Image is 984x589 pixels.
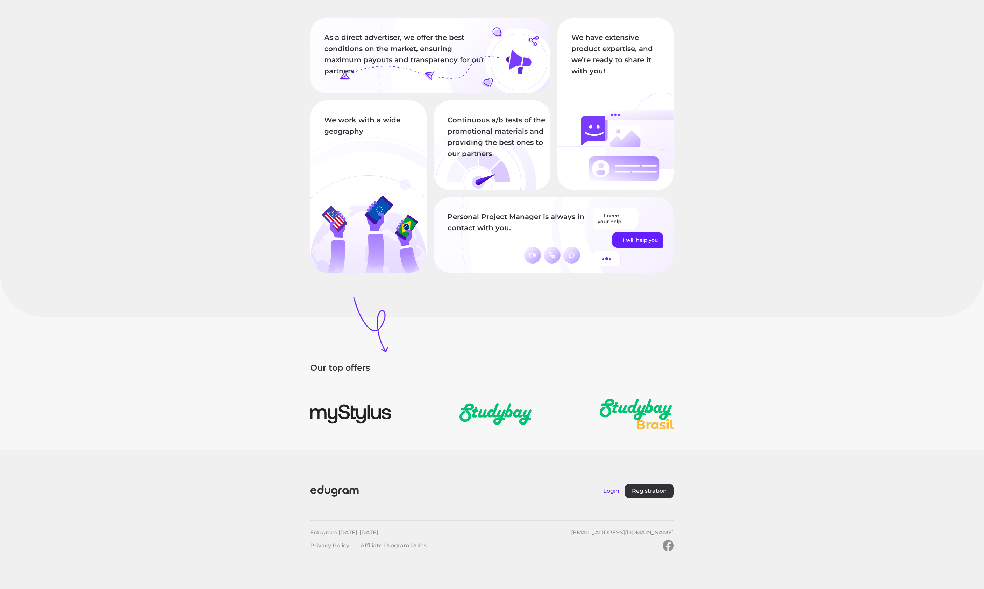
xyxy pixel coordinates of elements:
[603,488,619,494] button: Login
[324,114,413,137] p: We work with a wide geography
[310,485,359,497] img: Edugram Logo
[310,542,349,549] a: Privacy Policy
[353,296,388,352] img: Next arrow
[361,542,427,549] a: Affiliate Program Rules
[625,484,674,498] button: Registration
[310,362,674,373] p: Our top offers
[448,211,587,233] p: Personal Project Manager is always in contact with you.
[571,32,667,77] p: We have extensive product expertise, and we’re ready to share it with you!
[324,32,485,77] p: As a direct advertiser, we offer the best conditions on the market, ensuring maximum payouts and ...
[310,399,391,429] img: Logo: MyStylus
[310,529,390,536] span: Edugram [DATE]-[DATE]
[459,399,532,429] img: Logo: Studybay
[600,399,674,429] img: Logo: Studybay Brazil
[560,529,674,536] a: [EMAIL_ADDRESS][DOMAIN_NAME]
[448,114,547,159] p: Continuous a/b tests of the promotional materials and providing the best ones to our partners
